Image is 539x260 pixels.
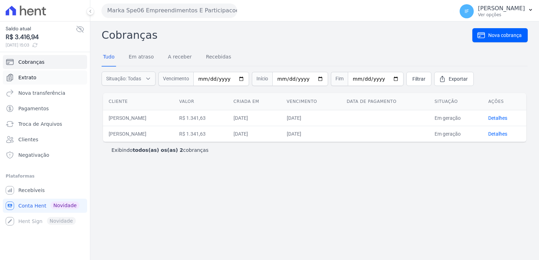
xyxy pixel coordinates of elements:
[488,115,507,121] a: Detalhes
[102,27,472,43] h2: Cobranças
[6,32,76,42] span: R$ 3.416,94
[3,117,87,131] a: Troca de Arquivos
[228,110,281,126] td: [DATE]
[454,1,539,21] button: IF [PERSON_NAME] Ver opções
[6,25,76,32] span: Saldo atual
[18,89,65,97] span: Nova transferência
[6,172,84,180] div: Plataformas
[103,126,174,142] td: [PERSON_NAME]
[472,28,528,42] a: Nova cobrança
[166,48,193,67] a: A receber
[3,183,87,197] a: Recebíveis
[174,126,228,142] td: R$ 1.341,63
[3,199,87,213] a: Conta Hent Novidade
[18,58,44,66] span: Cobranças
[429,126,483,142] td: Em geração
[3,55,87,69] a: Cobranças
[429,110,483,126] td: Em geração
[102,72,156,86] button: Situação: Todas
[434,72,474,86] a: Exportar
[3,148,87,162] a: Negativação
[252,72,272,86] span: Início
[281,110,341,126] td: [DATE]
[174,93,228,110] th: Valor
[111,147,208,154] p: Exibindo cobranças
[3,101,87,116] a: Pagamentos
[3,132,87,147] a: Clientes
[174,110,228,126] td: R$ 1.341,63
[18,151,49,159] span: Negativação
[18,136,38,143] span: Clientes
[106,75,141,82] span: Situação: Todas
[102,4,237,18] button: Marka Spe06 Empreendimentos E Participacoes LTDA
[449,75,468,82] span: Exportar
[228,126,281,142] td: [DATE]
[6,55,84,228] nav: Sidebar
[3,86,87,100] a: Nova transferência
[478,12,525,18] p: Ver opções
[18,187,45,194] span: Recebíveis
[478,5,525,12] p: [PERSON_NAME]
[18,105,49,112] span: Pagamentos
[6,42,76,48] span: [DATE] 15:03
[18,202,46,209] span: Conta Hent
[465,9,469,14] span: IF
[281,126,341,142] td: [DATE]
[406,72,431,86] a: Filtrar
[412,75,425,82] span: Filtrar
[3,70,87,85] a: Extrato
[103,93,174,110] th: Cliente
[429,93,483,110] th: Situação
[158,72,193,86] span: Vencimento
[331,72,348,86] span: Fim
[483,93,526,110] th: Ações
[281,93,341,110] th: Vencimento
[127,48,155,67] a: Em atraso
[102,48,116,67] a: Tudo
[488,131,507,137] a: Detalhes
[18,74,36,81] span: Extrato
[205,48,233,67] a: Recebidas
[50,202,79,209] span: Novidade
[228,93,281,110] th: Criada em
[341,93,429,110] th: Data de pagamento
[488,32,522,39] span: Nova cobrança
[103,110,174,126] td: [PERSON_NAME]
[133,147,183,153] b: todos(as) os(as) 2
[18,120,62,128] span: Troca de Arquivos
